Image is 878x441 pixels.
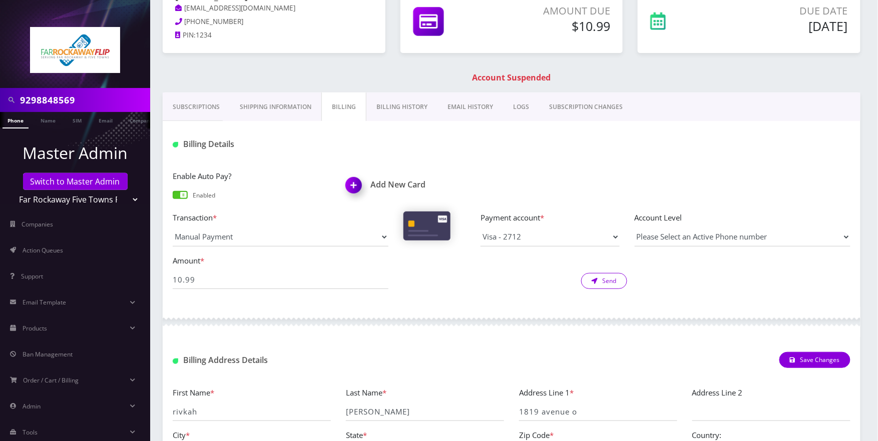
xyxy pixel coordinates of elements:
a: Switch to Master Admin [23,173,128,190]
span: [PHONE_NUMBER] [185,17,244,26]
button: Save Changes [779,352,850,368]
span: 1234 [196,30,212,39]
span: Admin [23,402,41,410]
a: SUBSCRIPTION CHANGES [539,92,633,121]
a: Email [94,112,118,127]
a: Company [125,112,158,127]
a: Subscriptions [163,92,230,121]
label: Address Line 2 [692,387,743,398]
label: Zip Code [519,429,554,441]
span: Products [23,324,47,332]
span: Tools [23,428,38,436]
label: Last Name [346,387,386,398]
input: First Name [173,402,331,421]
input: Address Line 1 [519,402,677,421]
input: Please Enter Amount [173,270,388,289]
input: Search in Company [20,90,148,109]
a: Billing History [366,92,437,121]
img: Billing Details [173,142,178,147]
h5: $10.99 [502,18,611,33]
a: LOGS [503,92,539,121]
span: Action Queues [23,246,63,254]
a: [EMAIL_ADDRESS][DOMAIN_NAME] [175,3,296,13]
label: State [346,429,367,441]
label: City [173,429,190,441]
label: Country: [692,429,722,441]
h1: Billing Address Details [173,355,388,365]
a: PIN: [175,30,196,40]
h1: Account Suspended [165,73,858,82]
a: Billing [321,92,366,121]
label: Payment account [481,212,620,223]
a: Name [36,112,61,127]
label: Enable Auto Pay? [173,170,331,182]
p: Due Date [721,3,848,18]
a: Add New CardAdd New Card [346,180,504,189]
label: First Name [173,387,214,398]
a: Phone [3,112,29,128]
img: Cards [403,211,451,240]
p: Amount Due [502,3,611,18]
h1: Add New Card [346,180,504,189]
img: Far Rockaway Five Towns Flip [30,27,120,73]
span: Ban Management [23,350,73,358]
span: Order / Cart / Billing [24,376,79,384]
p: Enabled [193,191,215,200]
label: Account Level [635,212,850,223]
a: SIM [68,112,87,127]
span: Email Template [23,298,66,306]
img: Add New Card [341,174,370,203]
input: Last Name [346,402,504,421]
h5: [DATE] [721,18,848,33]
button: Send [581,273,627,289]
label: Transaction [173,212,388,223]
a: Shipping Information [230,92,321,121]
a: EMAIL HISTORY [437,92,503,121]
h1: Billing Details [173,139,388,149]
label: Address Line 1 [519,387,574,398]
span: Support [21,272,43,280]
label: Amount [173,255,388,266]
span: Companies [22,220,54,228]
img: Billing Address Detail [173,358,178,364]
